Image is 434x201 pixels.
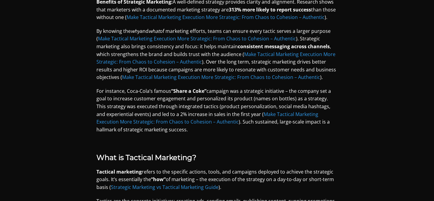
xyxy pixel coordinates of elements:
a: Make Tactical Marketing Execution More Strategic: From Chaos to Cohesion – Authentic [127,14,325,20]
span: of marketing – the execution of the strategy on a day-to-day or short-term basis ( [96,176,334,190]
span: ). [325,14,327,20]
iframe: Chat Widget [404,172,434,201]
b: consistent messaging across channels [238,43,330,50]
b: “how” [151,176,166,183]
span: ). [320,74,323,80]
span: what [149,28,160,34]
span: campaign was a strategic initiative – the company set a goal to increase customer engagement and ... [96,88,331,118]
span: , which strengthens the brand and builds trust with the audience ( [96,43,331,58]
span: For instance, Coca-Cola’s famous [96,88,171,94]
span: refers to the specific actions, tools, and campaigns deployed to achieve the strategic goals. It’... [96,168,333,183]
span: ). Over the long term, strategic marketing drives better results and higher ROI because campaigns... [96,58,336,80]
a: Make Tactical Marketing Execution More Strategic: From Chaos to Cohesion – Authentic [122,74,320,80]
span: and [140,28,149,34]
span: why [131,28,140,34]
span: of marketing efforts, teams can ensure every tactic serves a larger purpose ( [96,28,331,42]
span: ). Such sustained, large-scale impact is a hallmark of strategic marketing success. [96,118,330,133]
span: By knowing the [96,28,131,34]
b: 313% more likely to report success [229,6,311,13]
b: “Share a Coke” [171,88,206,94]
span: ). Strategic marketing also brings consistency and focus: it helps maintain [96,35,320,50]
a: Make Tactical Marketing Execution More Strategic: From Chaos to Cohesion – Authentic [98,35,296,42]
span: ). [219,184,221,190]
a: Strategic Marketing vs Tactical Marketing Guide [111,184,219,190]
b: Tactical marketing [96,168,142,175]
b: What is Tactical Marketing? [96,153,197,162]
